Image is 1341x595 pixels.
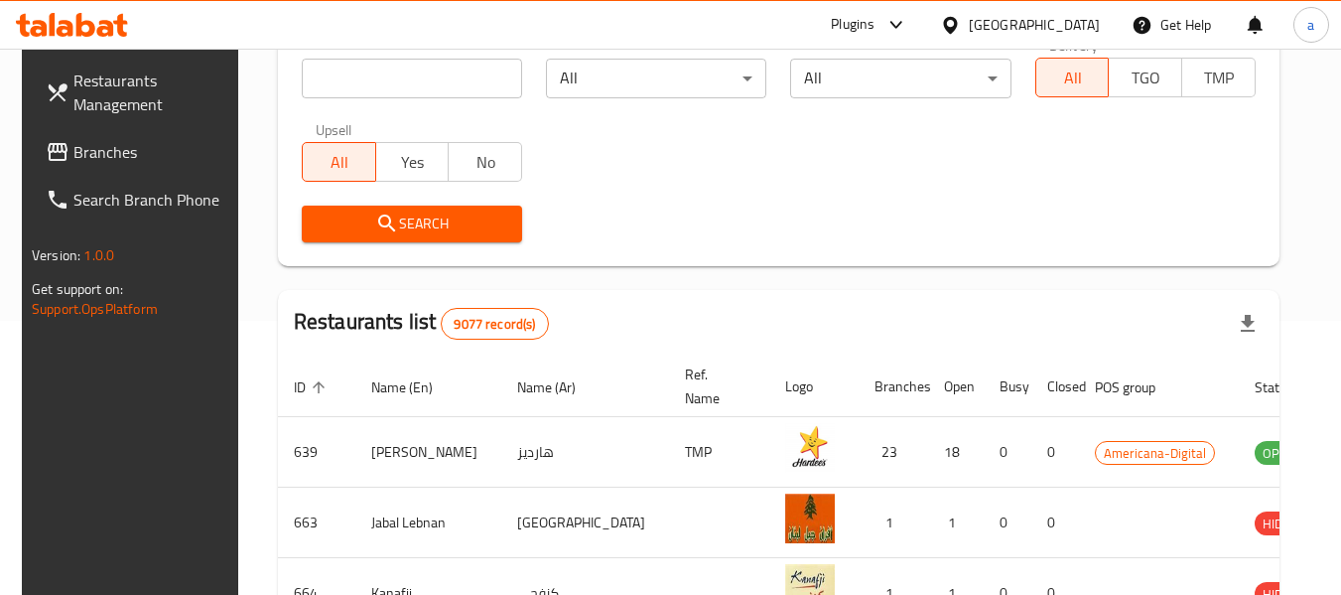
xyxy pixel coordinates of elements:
[73,188,230,212] span: Search Branch Phone
[30,57,246,128] a: Restaurants Management
[73,140,230,164] span: Branches
[1117,64,1174,92] span: TGO
[831,13,874,37] div: Plugins
[1095,375,1181,399] span: POS group
[790,59,1010,98] div: All
[318,212,506,236] span: Search
[1108,58,1182,97] button: TGO
[1181,58,1256,97] button: TMP
[969,14,1100,36] div: [GEOGRAPHIC_DATA]
[859,488,928,558] td: 1
[984,357,1031,417] th: Busy
[1307,14,1314,36] span: a
[1224,300,1272,348] div: Export file
[278,417,355,488] td: 639
[785,494,835,543] img: Jabal Lebnan
[859,417,928,488] td: 23
[546,59,766,98] div: All
[355,488,501,558] td: Jabal Lebnan
[442,315,547,334] span: 9077 record(s)
[685,363,745,410] span: Ref. Name
[1255,513,1314,535] span: HIDDEN
[501,417,669,488] td: هارديز
[448,142,522,182] button: No
[302,59,522,98] input: Search for restaurant name or ID..
[984,488,1031,558] td: 0
[32,296,158,322] a: Support.OpsPlatform
[785,423,835,473] img: Hardee's
[517,375,602,399] span: Name (Ar)
[316,122,352,136] label: Upsell
[669,417,769,488] td: TMP
[1255,441,1303,465] div: OPEN
[73,69,230,116] span: Restaurants Management
[30,176,246,223] a: Search Branch Phone
[371,375,459,399] span: Name (En)
[1031,488,1079,558] td: 0
[30,128,246,176] a: Branches
[501,488,669,558] td: [GEOGRAPHIC_DATA]
[1096,442,1214,465] span: Americana-Digital
[384,148,442,177] span: Yes
[83,242,114,268] span: 1.0.0
[1190,64,1248,92] span: TMP
[928,417,984,488] td: 18
[1255,375,1319,399] span: Status
[457,148,514,177] span: No
[302,206,522,242] button: Search
[984,417,1031,488] td: 0
[859,357,928,417] th: Branches
[1031,417,1079,488] td: 0
[32,276,123,302] span: Get support on:
[769,357,859,417] th: Logo
[302,142,376,182] button: All
[375,142,450,182] button: Yes
[278,488,355,558] td: 663
[1031,357,1079,417] th: Closed
[1044,64,1102,92] span: All
[928,357,984,417] th: Open
[928,488,984,558] td: 1
[355,417,501,488] td: [PERSON_NAME]
[311,148,368,177] span: All
[1035,58,1110,97] button: All
[1049,38,1099,52] label: Delivery
[294,375,332,399] span: ID
[32,242,80,268] span: Version:
[294,307,549,340] h2: Restaurants list
[1255,442,1303,465] span: OPEN
[1255,512,1314,535] div: HIDDEN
